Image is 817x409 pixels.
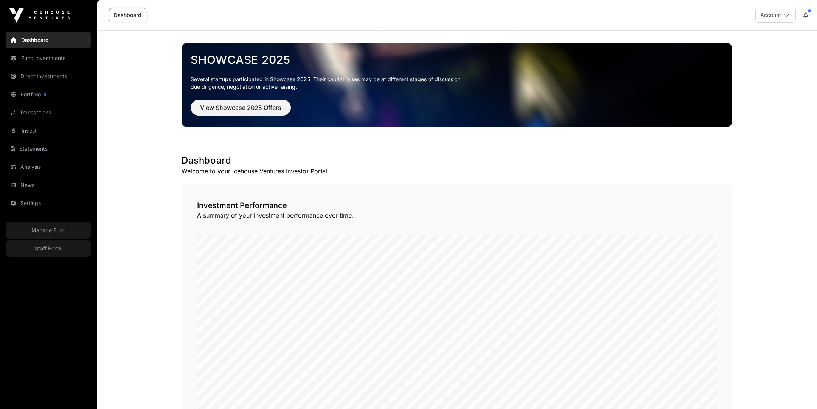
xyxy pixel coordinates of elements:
[6,240,91,257] a: Staff Portal
[779,373,817,409] iframe: Chat Widget
[191,53,723,66] a: Showcase 2025
[6,104,91,121] a: Transactions
[182,43,732,127] img: Showcase 2025
[755,8,796,23] button: Account
[6,86,91,103] a: Portfolio
[6,68,91,85] a: Direct Investments
[109,8,146,22] a: Dashboard
[9,8,70,23] img: Icehouse Ventures Logo
[191,107,291,115] a: View Showcase 2025 Offers
[6,50,91,66] a: Fund Investments
[6,122,91,139] a: Invest
[6,222,91,239] a: Manage Fund
[197,200,717,211] h2: Investment Performance
[191,76,723,91] p: Several startups participated in Showcase 2025. Their capital raises may be at different stages o...
[6,32,91,48] a: Dashboard
[200,103,281,112] span: View Showcase 2025 Offers
[6,195,91,211] a: Settings
[6,140,91,157] a: Statements
[182,154,732,167] h1: Dashboard
[197,211,717,220] p: A summary of your investment performance over time.
[182,167,732,176] p: Welcome to your Icehouse Ventures Investor Portal.
[6,159,91,175] a: Analysis
[191,100,291,116] button: View Showcase 2025 Offers
[6,177,91,193] a: News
